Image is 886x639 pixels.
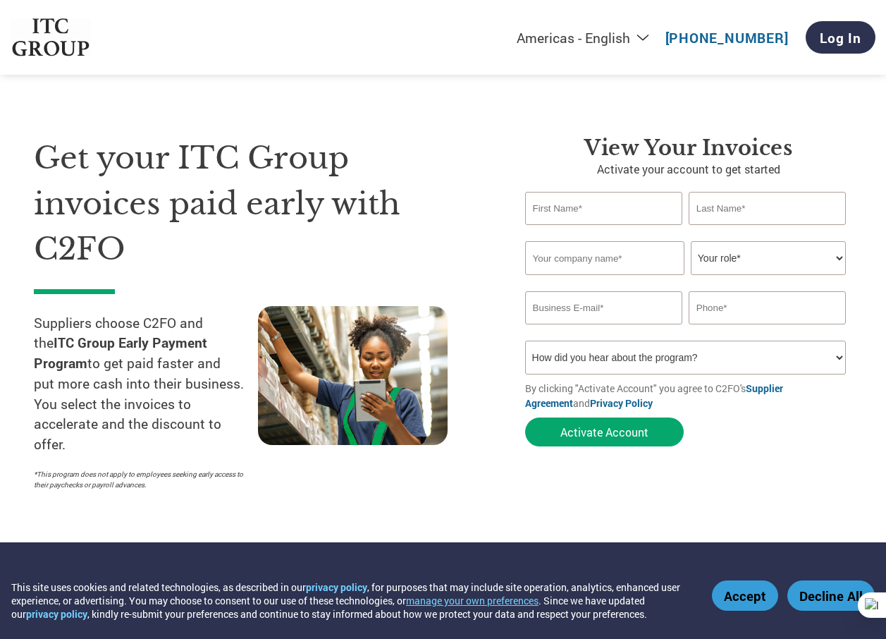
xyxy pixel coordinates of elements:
div: Invalid company name or company name is too long [525,276,846,286]
img: ITC Group [11,18,91,57]
p: Activate your account to get started [525,161,852,178]
input: First Name* [525,192,682,225]
a: privacy policy [26,607,87,621]
button: Accept [712,580,778,611]
div: Inavlid Phone Number [689,326,846,335]
div: This site uses cookies and related technologies, as described in our , for purposes that may incl... [11,580,691,621]
a: Supplier Agreement [525,382,783,410]
input: Invalid Email format [525,291,682,324]
input: Last Name* [689,192,846,225]
a: Privacy Policy [590,396,653,410]
input: Phone* [689,291,846,324]
strong: ITC Group Early Payment Program [34,334,207,372]
p: Suppliers choose C2FO and the to get paid faster and put more cash into their business. You selec... [34,313,258,456]
a: privacy policy [306,580,367,594]
div: Invalid first name or first name is too long [525,226,682,236]
div: Invalid last name or last name is too long [689,226,846,236]
img: supply chain worker [258,306,448,445]
a: Log In [806,21,875,54]
button: Activate Account [525,418,684,446]
input: Your company name* [525,241,684,275]
select: Title/Role [691,241,846,275]
div: Inavlid Email Address [525,326,682,335]
p: By clicking "Activate Account" you agree to C2FO's and [525,381,852,410]
button: manage your own preferences [406,594,539,607]
p: *This program does not apply to employees seeking early access to their paychecks or payroll adva... [34,469,244,490]
button: Decline All [787,580,875,611]
a: [PHONE_NUMBER] [665,29,789,47]
h3: View Your Invoices [525,135,852,161]
h1: Get your ITC Group invoices paid early with C2FO [34,135,483,272]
